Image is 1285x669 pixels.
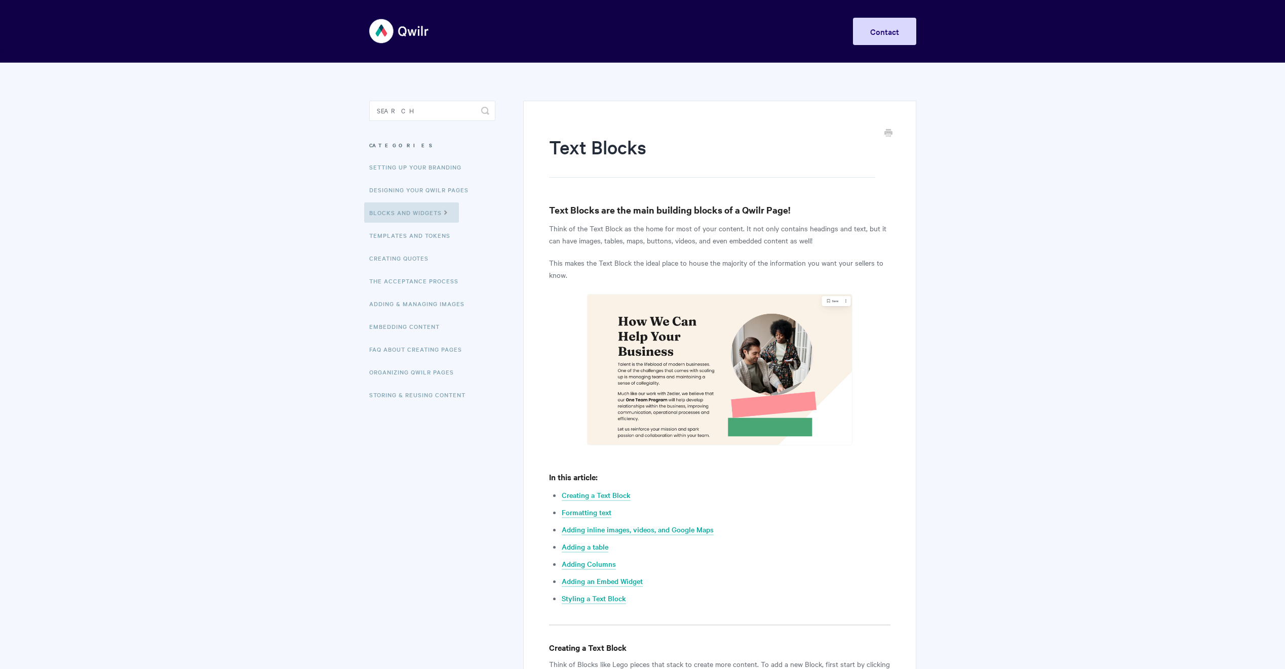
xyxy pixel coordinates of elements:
a: Adding a table [562,541,608,553]
a: Designing Your Qwilr Pages [369,180,476,200]
a: Styling a Text Block [562,593,626,604]
h4: In this article: [549,471,890,483]
input: Search [369,101,495,121]
a: Setting up your Branding [369,157,469,177]
h1: Text Blocks [549,134,875,178]
a: Contact [853,18,916,45]
a: Creating a Text Block [562,490,631,501]
a: Storing & Reusing Content [369,385,473,405]
a: Adding inline images, videos, and Google Maps [562,524,714,535]
a: Print this Article [884,128,892,139]
a: Adding Columns [562,559,616,570]
a: Creating Quotes [369,248,436,268]
img: Qwilr Help Center [369,12,430,50]
h4: Creating a Text Block [549,641,890,654]
a: Adding & Managing Images [369,294,472,314]
a: Templates and Tokens [369,225,458,245]
a: The Acceptance Process [369,271,466,291]
h3: Text Blocks are the main building blocks of a Qwilr Page! [549,203,890,217]
p: This makes the Text Block the ideal place to house the majority of the information you want your ... [549,257,890,281]
a: Formatting text [562,507,611,518]
a: Adding an Embed Widget [562,576,643,587]
p: Think of the Text Block as the home for most of your content. It not only contains headings and t... [549,222,890,246]
a: Organizing Qwilr Pages [369,362,461,382]
a: Embedding Content [369,316,447,337]
a: FAQ About Creating Pages [369,339,470,359]
a: Blocks and Widgets [364,202,459,223]
h3: Categories [369,136,495,154]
